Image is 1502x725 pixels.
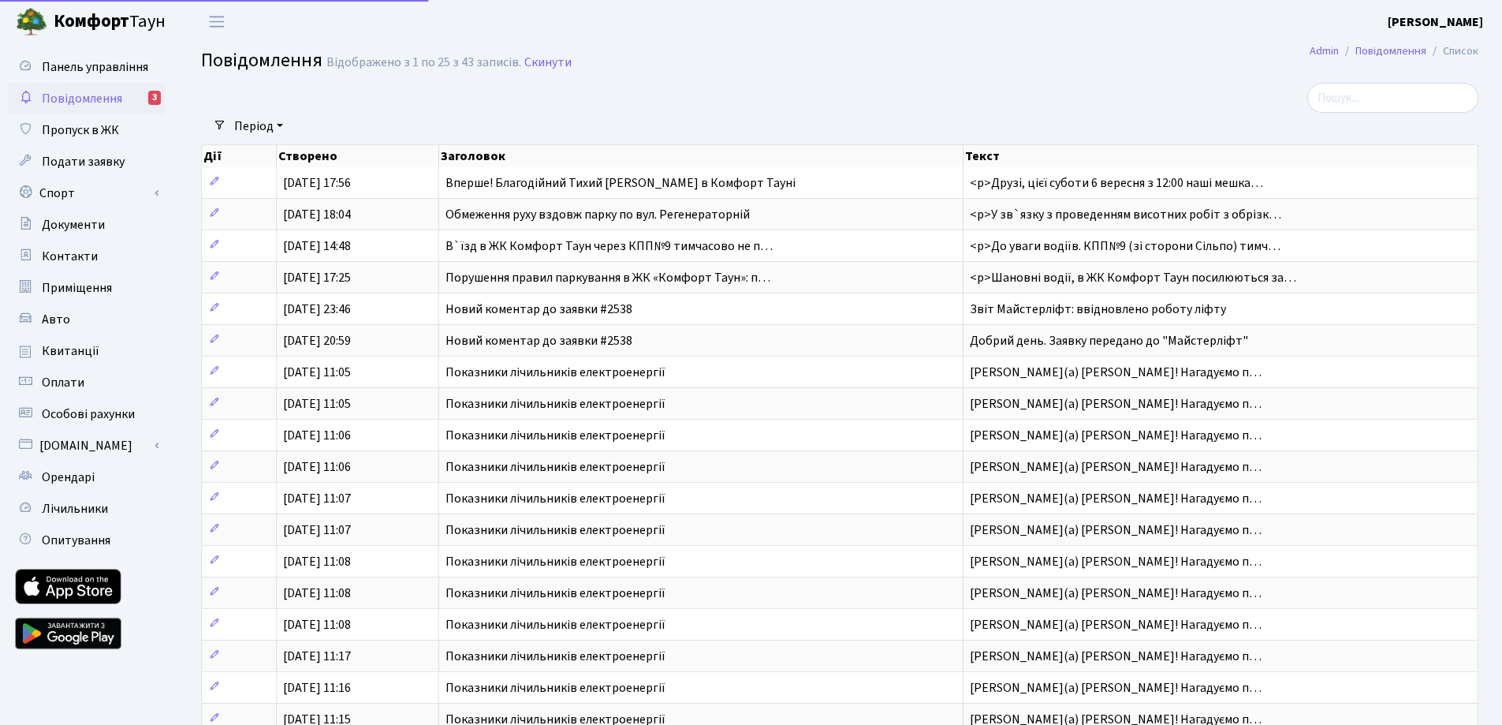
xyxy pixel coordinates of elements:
span: [DATE] 11:05 [283,364,351,381]
span: Авто [42,311,70,328]
a: Лічильники [8,493,166,525]
span: Повідомлення [42,90,122,107]
span: [DATE] 11:07 [283,490,351,507]
nav: breadcrumb [1286,35,1502,68]
span: Показники лічильників електроенергії [445,679,665,697]
th: Текст [963,145,1479,167]
span: Контакти [42,248,98,265]
span: [DATE] 11:08 [283,585,351,602]
span: [DATE] 11:08 [283,616,351,633]
span: Таун [54,9,166,36]
a: Опитування [8,525,166,556]
span: Показники лічильників електроенергії [445,616,665,633]
th: Створено [277,145,439,167]
a: Приміщення [8,272,166,304]
a: Квитанції [8,335,166,367]
a: Документи [8,209,166,241]
span: [DATE] 20:59 [283,332,351,349]
span: <p>У зв`язку з проведенням висотних робіт з обрізк… [970,206,1281,223]
span: Показники лічильників електроенергії [445,427,665,444]
span: [PERSON_NAME](а) [PERSON_NAME]! Нагадуємо п… [970,648,1262,665]
span: [PERSON_NAME](а) [PERSON_NAME]! Нагадуємо п… [970,395,1262,413]
span: [PERSON_NAME](а) [PERSON_NAME]! Нагадуємо п… [970,458,1262,476]
a: Пропуск в ЖК [8,114,166,146]
a: Admin [1310,43,1339,59]
span: Повідомлення [201,47,322,74]
span: Показники лічильників електроенергії [445,364,665,381]
span: [DATE] 18:04 [283,206,351,223]
span: [DATE] 11:05 [283,395,351,413]
a: Період [228,113,289,140]
span: Показники лічильників електроенергії [445,585,665,602]
span: [DATE] 11:07 [283,521,351,539]
span: Лічильники [42,500,108,518]
button: Переключити навігацію [197,9,237,35]
span: [PERSON_NAME](а) [PERSON_NAME]! Нагадуємо п… [970,490,1262,507]
span: Показники лічильників електроенергії [445,395,665,413]
b: Комфорт [54,9,129,34]
a: Авто [8,304,166,335]
div: Відображено з 1 по 25 з 43 записів. [326,55,521,70]
span: [DATE] 11:16 [283,679,351,697]
b: [PERSON_NAME] [1388,13,1483,31]
span: <p>Шановні водії, в ЖК Комфорт Таун посилюються за… [970,269,1296,286]
span: Звіт Майстерліфт: ввідновлено роботу ліфту [970,301,1226,318]
a: [DOMAIN_NAME] [8,430,166,462]
span: [DATE] 14:48 [283,237,351,255]
a: Повідомлення [1355,43,1426,59]
span: [PERSON_NAME](а) [PERSON_NAME]! Нагадуємо п… [970,427,1262,444]
a: Спорт [8,178,166,209]
th: Заголовок [439,145,963,167]
span: Новий коментар до заявки #2538 [445,332,632,349]
span: В`їзд в ЖК Комфорт Таун через КПП№9 тимчасово не п… [445,237,773,255]
img: logo.png [16,6,47,38]
span: Новий коментар до заявки #2538 [445,301,632,318]
span: Квитанції [42,342,99,360]
span: [PERSON_NAME](а) [PERSON_NAME]! Нагадуємо п… [970,585,1262,602]
span: [PERSON_NAME](а) [PERSON_NAME]! Нагадуємо п… [970,553,1262,570]
span: Опитування [42,532,110,549]
span: Особові рахунки [42,405,135,423]
span: Орендарі [42,469,95,486]
a: Панель управління [8,51,166,83]
a: [PERSON_NAME] [1388,13,1483,32]
span: [DATE] 11:17 [283,648,351,665]
span: Порушення правил паркування в ЖК «Комфорт Таун»: п… [445,269,770,286]
span: [DATE] 17:56 [283,174,351,192]
th: Дії [202,145,277,167]
span: Вперше! Благодійний Тихий [PERSON_NAME] в Комфорт Тауні [445,174,796,192]
span: Показники лічильників електроенергії [445,521,665,539]
a: Скинути [524,55,572,70]
span: [DATE] 11:06 [283,458,351,476]
a: Оплати [8,367,166,398]
span: Документи [42,216,105,234]
input: Пошук... [1307,83,1478,113]
span: Показники лічильників електроенергії [445,458,665,476]
a: Повідомлення3 [8,83,166,114]
span: [PERSON_NAME](а) [PERSON_NAME]! Нагадуємо п… [970,364,1262,381]
div: 3 [148,91,161,105]
span: Панель управління [42,58,148,76]
span: [DATE] 11:08 [283,553,351,570]
a: Контакти [8,241,166,272]
span: Приміщення [42,279,112,297]
span: [PERSON_NAME](а) [PERSON_NAME]! Нагадуємо п… [970,616,1262,633]
span: Показники лічильників електроенергії [445,553,665,570]
a: Орендарі [8,462,166,493]
a: Подати заявку [8,146,166,178]
span: Оплати [42,374,84,391]
span: [PERSON_NAME](а) [PERSON_NAME]! Нагадуємо п… [970,679,1262,697]
span: Подати заявку [42,153,125,170]
span: Обмеження руху вздовж парку по вул. Регенераторній [445,206,750,223]
span: Показники лічильників електроенергії [445,490,665,507]
span: Показники лічильників електроенергії [445,648,665,665]
li: Список [1426,43,1478,60]
span: <p>До уваги водіїв. КПП№9 (зі сторони Сільпо) тимч… [970,237,1280,255]
span: [DATE] 23:46 [283,301,351,318]
a: Особові рахунки [8,398,166,430]
span: Пропуск в ЖК [42,121,119,139]
span: <p>Друзі, цієї суботи 6 вересня з 12:00 наші мешка… [970,174,1263,192]
span: [DATE] 17:25 [283,269,351,286]
span: [DATE] 11:06 [283,427,351,444]
span: Добрий день. Заявку передано до "Майстерліфт" [970,332,1248,349]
